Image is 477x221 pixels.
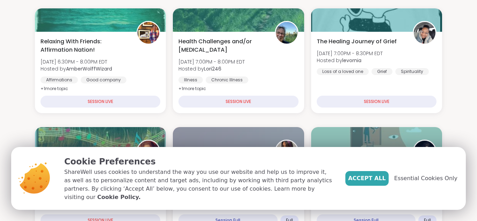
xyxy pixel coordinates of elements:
[372,68,392,75] div: Grief
[348,174,386,183] span: Accept All
[206,76,248,83] div: Chronic Illness
[317,57,383,64] span: Hosted by
[64,155,334,168] p: Cookie Preferences
[414,22,435,44] img: levornia
[342,57,361,64] b: levornia
[178,37,267,54] span: Health Challenges and/or [MEDICAL_DATA]
[178,76,203,83] div: Illness
[41,65,112,72] span: Hosted by
[138,141,159,162] img: HeatherCM24
[345,171,389,186] button: Accept All
[138,22,159,44] img: AmberWolffWizard
[97,193,140,201] a: Cookie Policy.
[66,65,112,72] b: AmberWolffWizard
[317,96,436,108] div: SESSION LIVE
[317,68,369,75] div: Loss of a loved one
[178,58,245,65] span: [DATE] 7:00PM - 8:00PM EDT
[178,65,245,72] span: Hosted by
[276,141,298,162] img: jjmyers
[317,37,397,46] span: The Healing Journey of Grief
[64,168,334,201] p: ShareWell uses cookies to understand the way you use our website and help us to improve it, as we...
[41,96,160,108] div: SESSION LIVE
[394,174,457,183] span: Essential Cookies Only
[317,50,383,57] span: [DATE] 7:00PM - 8:30PM EDT
[41,37,129,54] span: Relaxing With Friends: Affirmation Nation!
[395,68,429,75] div: Spirituality
[178,96,298,108] div: SESSION LIVE
[41,58,112,65] span: [DATE] 6:30PM - 8:00PM EDT
[204,65,221,72] b: Lori246
[81,76,126,83] div: Good company
[41,76,78,83] div: Affirmations
[276,22,298,44] img: Lori246
[414,141,435,162] img: QueenOfTheNight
